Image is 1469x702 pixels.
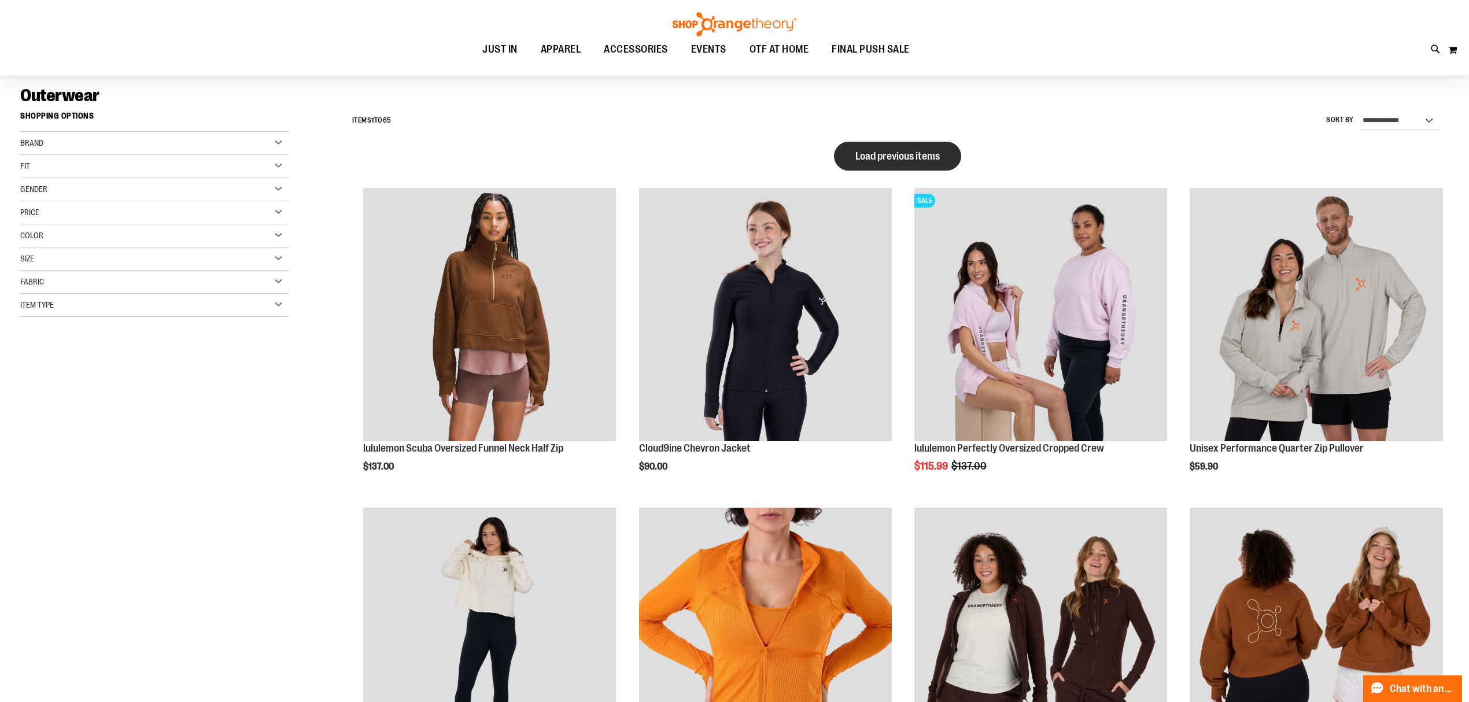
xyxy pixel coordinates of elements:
a: OTF AT HOME [738,36,821,63]
span: Load previous items [855,150,940,162]
label: Sort By [1326,115,1354,125]
span: $137.00 [951,460,988,472]
a: lululemon Perfectly Oversized Cropped Crew [914,442,1104,454]
span: Item Type [20,300,54,309]
span: SALE [914,194,935,208]
span: 1 [371,116,374,124]
span: Brand [20,138,43,147]
a: APPAREL [529,36,593,62]
span: Chat with an Expert [1390,683,1455,694]
span: ACCESSORIES [604,36,668,62]
a: JUST IN [471,36,529,63]
span: APPAREL [541,36,581,62]
span: 65 [383,116,392,124]
a: lululemon Scuba Oversized Funnel Neck Half Zip [363,442,563,454]
a: Cloud9ine Chevron Jacket [639,442,751,454]
img: lululemon Scuba Oversized Funnel Neck Half Zip [363,188,616,441]
img: Shop Orangetheory [671,12,798,36]
span: FINAL PUSH SALE [832,36,910,62]
span: Outerwear [20,86,99,105]
div: product [909,182,1173,501]
span: Fit [20,161,30,171]
img: lululemon Perfectly Oversized Cropped Crew [914,188,1167,441]
button: Load previous items [834,142,961,171]
a: FINAL PUSH SALE [820,36,921,63]
span: Price [20,208,39,217]
div: product [633,182,898,501]
span: Fabric [20,277,44,286]
span: Gender [20,184,47,194]
img: Unisex Performance Quarter Zip Pullover [1190,188,1442,441]
a: Cloud9ine Chevron Jacket [639,188,892,442]
a: EVENTS [680,36,738,63]
span: OTF AT HOME [750,36,809,62]
button: Chat with an Expert [1363,675,1463,702]
a: Unisex Performance Quarter Zip Pullover [1190,442,1364,454]
span: Size [20,254,34,263]
a: ACCESSORIES [592,36,680,63]
div: product [357,182,622,501]
div: product [1184,182,1448,501]
strong: Shopping Options [20,106,289,132]
span: $115.99 [914,460,950,472]
a: lululemon Scuba Oversized Funnel Neck Half Zip [363,188,616,442]
a: lululemon Perfectly Oversized Cropped CrewSALE [914,188,1167,442]
span: Color [20,231,43,240]
span: $137.00 [363,461,396,472]
span: JUST IN [482,36,518,62]
a: Unisex Performance Quarter Zip Pullover [1190,188,1442,442]
img: Cloud9ine Chevron Jacket [639,188,892,441]
span: $59.90 [1190,461,1220,472]
h2: Items to [352,112,392,130]
span: $90.00 [639,461,669,472]
span: EVENTS [691,36,726,62]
